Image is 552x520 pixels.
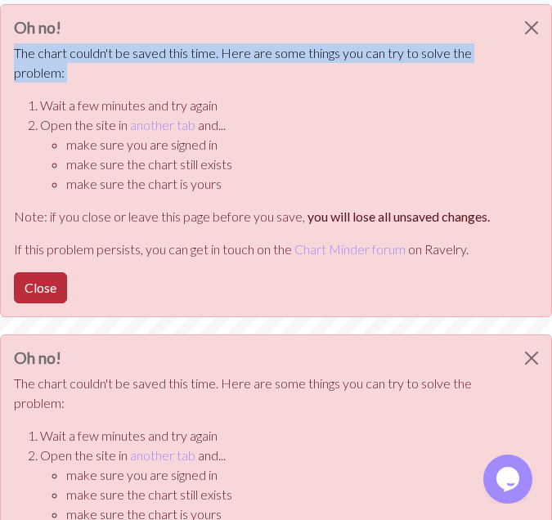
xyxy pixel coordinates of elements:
[14,43,512,83] p: The chart couldn't be saved this time. Here are some things you can try to solve the problem:
[130,447,195,463] a: another tab
[512,5,551,51] button: Close
[66,485,512,504] li: make sure the chart still exists
[512,335,551,381] button: Close
[130,117,195,132] a: another tab
[40,115,512,194] li: Open the site in and...
[14,207,512,226] p: Note: if you close or leave this page before you save,
[40,426,512,446] li: Wait a few minutes and try again
[66,135,512,155] li: make sure you are signed in
[294,241,406,257] a: Chart Minder forum
[307,208,490,224] strong: you will lose all unsaved changes.
[14,272,67,303] button: Close
[66,465,512,485] li: make sure you are signed in
[483,455,536,504] iframe: chat widget
[40,96,512,115] li: Wait a few minutes and try again
[14,348,512,367] h3: Oh no!
[14,374,512,413] p: The chart couldn't be saved this time. Here are some things you can try to solve the problem:
[66,155,512,174] li: make sure the chart still exists
[14,240,512,259] p: If this problem persists, you can get in touch on the on Ravelry.
[14,18,512,37] h3: Oh no!
[66,174,512,194] li: make sure the chart is yours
